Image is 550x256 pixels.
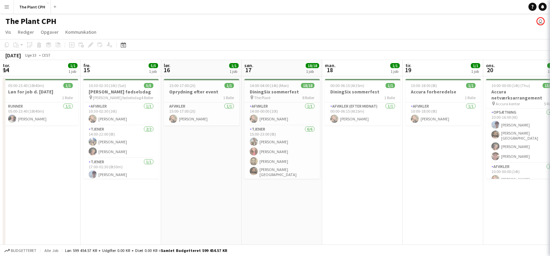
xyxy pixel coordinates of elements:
div: 1 job [391,69,399,74]
h3: Accura forberedelse [405,89,481,95]
span: søn. [244,62,253,68]
span: 10:00-18:00 (8t) [411,83,437,88]
div: 1 job [149,69,158,74]
h3: Oprydning efter event [164,89,239,95]
h3: Løn for job d. [DATE] [3,89,78,95]
span: Budgetteret [11,248,36,253]
h3: DiningSix sommerfest [325,89,400,95]
a: Kommunikation [63,28,99,36]
span: 1/1 [229,63,239,68]
span: The Plant [254,95,271,100]
span: [PERSON_NAME] fødselsdag [93,95,141,100]
span: Samlet budgetteret 599 454.57 KR [161,248,227,253]
span: 1 Rolle [465,95,476,100]
span: 14 [2,66,10,74]
app-card-role: Tjener6/615:00-23:00 (8t)[PERSON_NAME][PERSON_NAME][PERSON_NAME][PERSON_NAME][GEOGRAPHIC_DATA] [244,125,320,199]
span: 00:00-06:15 (6t15m) [330,83,364,88]
span: tor. [3,62,10,68]
span: tir. [405,62,411,68]
app-job-card: 05:00-23:40 (18t40m)1/1Løn for job d. [DATE]1 RolleRunner1/105:00-23:40 (18t40m)[PERSON_NAME] [3,79,78,125]
span: 8 Roller [302,95,314,100]
span: Accura kontor [496,101,520,106]
span: 15:00-17:00 (2t) [169,83,195,88]
span: 4 Roller [141,95,153,100]
app-job-card: 00:00-06:15 (6t15m)1/1DiningSix sommerfest1 RolleAfvikler (efter midnat)1/100:00-06:15 (6t15m)[PE... [325,79,400,125]
span: 1/1 [224,83,234,88]
app-job-card: 14:00-04:00 (14t) (Mon)18/18DiningSix sommerfest The Plant8 RollerAfvikler1/114:00-00:00 (10t)[PE... [244,79,320,179]
app-job-card: 10:30-02:30 (16t) (Sat)5/5[PERSON_NAME] fødselsdag [PERSON_NAME] fødselsdag4 RollerAfvikler1/110:... [83,79,159,179]
span: 16 [163,66,171,74]
span: 05:00-23:40 (18t40m) [8,83,44,88]
span: lør. [164,62,171,68]
span: 1/1 [390,63,400,68]
span: 19 [404,66,411,74]
span: 20 [485,66,495,74]
span: 1 Rolle [384,95,395,100]
h3: DiningSix sommerfest [244,89,320,95]
span: 10:00-00:00 (14t) (Thu) [491,83,530,88]
span: 17 [243,66,253,74]
span: 1/1 [386,83,395,88]
span: 5/5 [149,63,158,68]
span: 1/1 [466,83,476,88]
app-card-role: Afvikler1/110:30-02:30 (16t)[PERSON_NAME] [83,103,159,125]
span: 1 Rolle [223,95,234,100]
button: Budgetteret [3,247,37,254]
div: 1 job [230,69,238,74]
span: 18 [324,66,336,74]
span: Vis [5,29,11,35]
div: 1 job [306,69,319,74]
div: CEST [42,53,51,58]
app-card-role: Tjener1/117:00-01:30 (8t30m)[PERSON_NAME] [83,158,159,181]
div: 1 job [68,69,77,74]
a: Opgaver [38,28,61,36]
span: Opgaver [41,29,59,35]
span: 5/5 [144,83,153,88]
app-user-avatar: Magnus Pedersen [537,17,545,25]
app-job-card: 10:00-18:00 (8t)1/1Accura forberedelse1 RolleAfvikler1/110:00-18:00 (8t)[PERSON_NAME] [405,79,481,125]
div: 1 job [471,69,480,74]
span: ons. [486,62,495,68]
div: Løn 599 454.57 KR + Udgifter 0.00 KR + Diæt 0.00 KR = [65,248,227,253]
span: 10:30-02:30 (16t) (Sat) [89,83,126,88]
span: man. [325,62,336,68]
span: Kommunikation [65,29,96,35]
app-card-role: Afvikler (efter midnat)1/100:00-06:15 (6t15m)[PERSON_NAME] [325,103,400,125]
button: The Plant CPH [14,0,51,13]
div: [DATE] [5,52,21,59]
span: 14:00-04:00 (14t) (Mon) [250,83,289,88]
span: 15 [82,66,91,74]
app-card-role: Afvikler1/110:00-18:00 (8t)[PERSON_NAME] [405,103,481,125]
a: Rediger [15,28,37,36]
app-card-role: Afvikler1/115:00-17:00 (2t)[PERSON_NAME] [164,103,239,125]
span: Rediger [18,29,34,35]
app-card-role: Tjener2/214:00-22:00 (8t)[PERSON_NAME][PERSON_NAME] [83,125,159,158]
h3: [PERSON_NAME] fødselsdag [83,89,159,95]
app-card-role: Runner1/105:00-23:40 (18t40m)[PERSON_NAME] [3,103,78,125]
span: fre. [83,62,91,68]
span: 1 Rolle [62,95,73,100]
app-job-card: 15:00-17:00 (2t)1/1Oprydning efter event1 RolleAfvikler1/115:00-17:00 (2t)[PERSON_NAME] [164,79,239,125]
a: Vis [3,28,14,36]
span: 1/1 [471,63,480,68]
span: Uge 33 [22,53,39,58]
app-card-role: Afvikler1/114:00-00:00 (10t)[PERSON_NAME] [244,103,320,125]
span: 18/18 [301,83,314,88]
span: 1/1 [68,63,78,68]
h1: The Plant CPH [5,16,56,26]
span: 1/1 [63,83,73,88]
span: 18/18 [306,63,319,68]
span: Alle job [43,248,59,253]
